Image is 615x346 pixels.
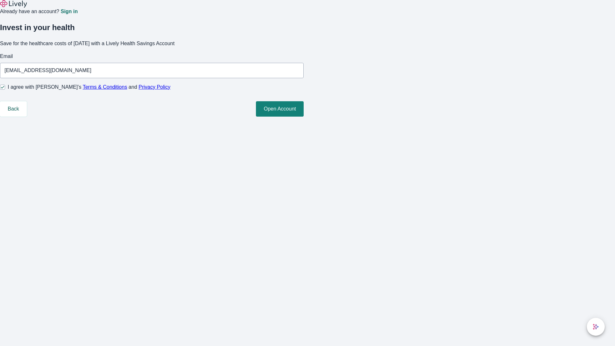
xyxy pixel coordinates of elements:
button: Open Account [256,101,304,117]
button: chat [587,318,605,336]
a: Terms & Conditions [83,84,127,90]
a: Sign in [61,9,78,14]
a: Privacy Policy [139,84,171,90]
span: I agree with [PERSON_NAME]’s and [8,83,170,91]
svg: Lively AI Assistant [593,324,599,330]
